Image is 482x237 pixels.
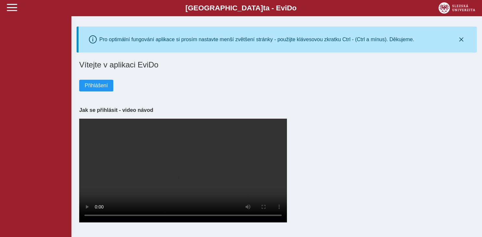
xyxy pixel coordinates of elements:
[263,4,265,12] span: t
[292,4,297,12] span: o
[439,2,475,14] img: logo_web_su.png
[79,107,474,113] h3: Jak se přihlásit - video návod
[287,4,292,12] span: D
[19,4,463,12] b: [GEOGRAPHIC_DATA] a - Evi
[99,37,414,42] div: Pro optimální fungování aplikace si prosím nastavte menší zvětšení stránky - použijte klávesovou ...
[79,60,474,69] h1: Vítejte v aplikaci EviDo
[85,83,108,89] span: Přihlášení
[79,80,113,91] button: Přihlášení
[79,119,287,222] video: Your browser does not support the video tag.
